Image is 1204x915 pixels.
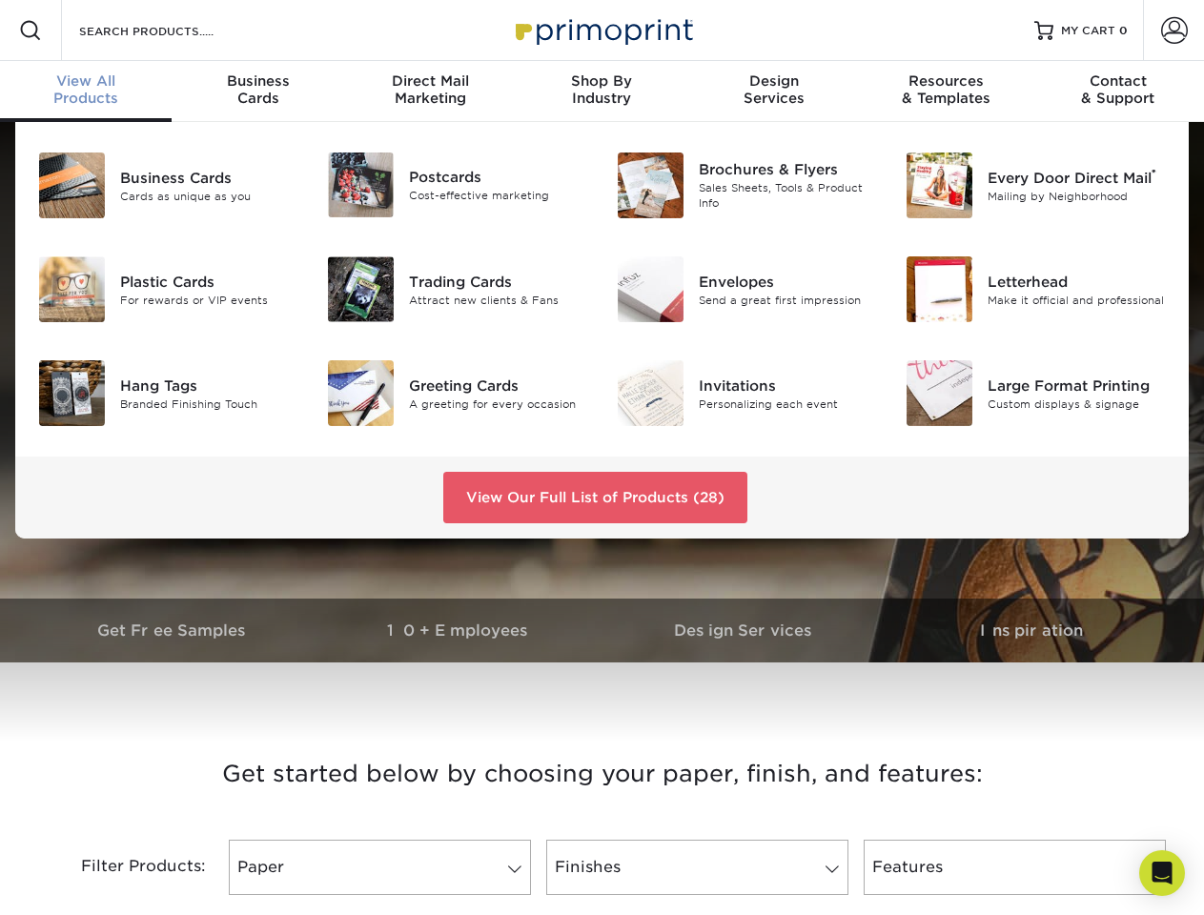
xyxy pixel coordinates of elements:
[1119,24,1128,37] span: 0
[860,72,1031,90] span: Resources
[39,256,105,322] img: Plastic Cards
[988,188,1166,204] div: Mailing by Neighborhood
[907,360,972,426] img: Large Format Printing
[988,375,1166,396] div: Large Format Printing
[120,292,298,308] div: For rewards or VIP events
[864,840,1166,895] a: Features
[699,375,877,396] div: Invitations
[1032,72,1204,107] div: & Support
[409,292,587,308] div: Attract new clients & Fans
[38,145,298,226] a: Business Cards Business Cards Cards as unique as you
[617,353,877,434] a: Invitations Invitations Personalizing each event
[988,167,1166,188] div: Every Door Direct Mail
[327,353,587,434] a: Greeting Cards Greeting Cards A greeting for every occasion
[344,72,516,107] div: Marketing
[907,256,972,322] img: Letterhead
[120,375,298,396] div: Hang Tags
[344,61,516,122] a: Direct MailMarketing
[409,167,587,188] div: Postcards
[1061,23,1115,39] span: MY CART
[907,152,972,218] img: Every Door Direct Mail
[77,19,263,42] input: SEARCH PRODUCTS.....
[988,292,1166,308] div: Make it official and professional
[172,61,343,122] a: BusinessCards
[688,61,860,122] a: DesignServices
[1032,72,1204,90] span: Contact
[699,180,877,212] div: Sales Sheets, Tools & Product Info
[45,731,1160,817] h3: Get started below by choosing your paper, finish, and features:
[38,249,298,330] a: Plastic Cards Plastic Cards For rewards or VIP events
[31,840,221,895] div: Filter Products:
[409,271,587,292] div: Trading Cards
[172,72,343,107] div: Cards
[860,61,1031,122] a: Resources& Templates
[39,152,105,218] img: Business Cards
[906,249,1166,330] a: Letterhead Letterhead Make it official and professional
[516,72,687,90] span: Shop By
[546,840,848,895] a: Finishes
[409,396,587,412] div: A greeting for every occasion
[39,360,105,426] img: Hang Tags
[328,152,394,217] img: Postcards
[699,271,877,292] div: Envelopes
[1152,167,1156,180] sup: ®
[516,72,687,107] div: Industry
[443,472,747,523] a: View Our Full List of Products (28)
[988,396,1166,412] div: Custom displays & signage
[906,145,1166,226] a: Every Door Direct Mail Every Door Direct Mail® Mailing by Neighborhood
[507,10,698,51] img: Primoprint
[618,152,684,218] img: Brochures & Flyers
[988,271,1166,292] div: Letterhead
[120,188,298,204] div: Cards as unique as you
[229,840,531,895] a: Paper
[699,159,877,180] div: Brochures & Flyers
[344,72,516,90] span: Direct Mail
[688,72,860,107] div: Services
[409,188,587,204] div: Cost-effective marketing
[328,360,394,426] img: Greeting Cards
[516,61,687,122] a: Shop ByIndustry
[906,353,1166,434] a: Large Format Printing Large Format Printing Custom displays & signage
[699,396,877,412] div: Personalizing each event
[688,72,860,90] span: Design
[617,145,877,226] a: Brochures & Flyers Brochures & Flyers Sales Sheets, Tools & Product Info
[328,256,394,322] img: Trading Cards
[617,249,877,330] a: Envelopes Envelopes Send a great first impression
[120,167,298,188] div: Business Cards
[1032,61,1204,122] a: Contact& Support
[618,360,684,426] img: Invitations
[172,72,343,90] span: Business
[618,256,684,322] img: Envelopes
[327,249,587,330] a: Trading Cards Trading Cards Attract new clients & Fans
[409,375,587,396] div: Greeting Cards
[120,271,298,292] div: Plastic Cards
[1139,850,1185,896] div: Open Intercom Messenger
[699,292,877,308] div: Send a great first impression
[38,353,298,434] a: Hang Tags Hang Tags Branded Finishing Touch
[120,396,298,412] div: Branded Finishing Touch
[860,72,1031,107] div: & Templates
[327,145,587,225] a: Postcards Postcards Cost-effective marketing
